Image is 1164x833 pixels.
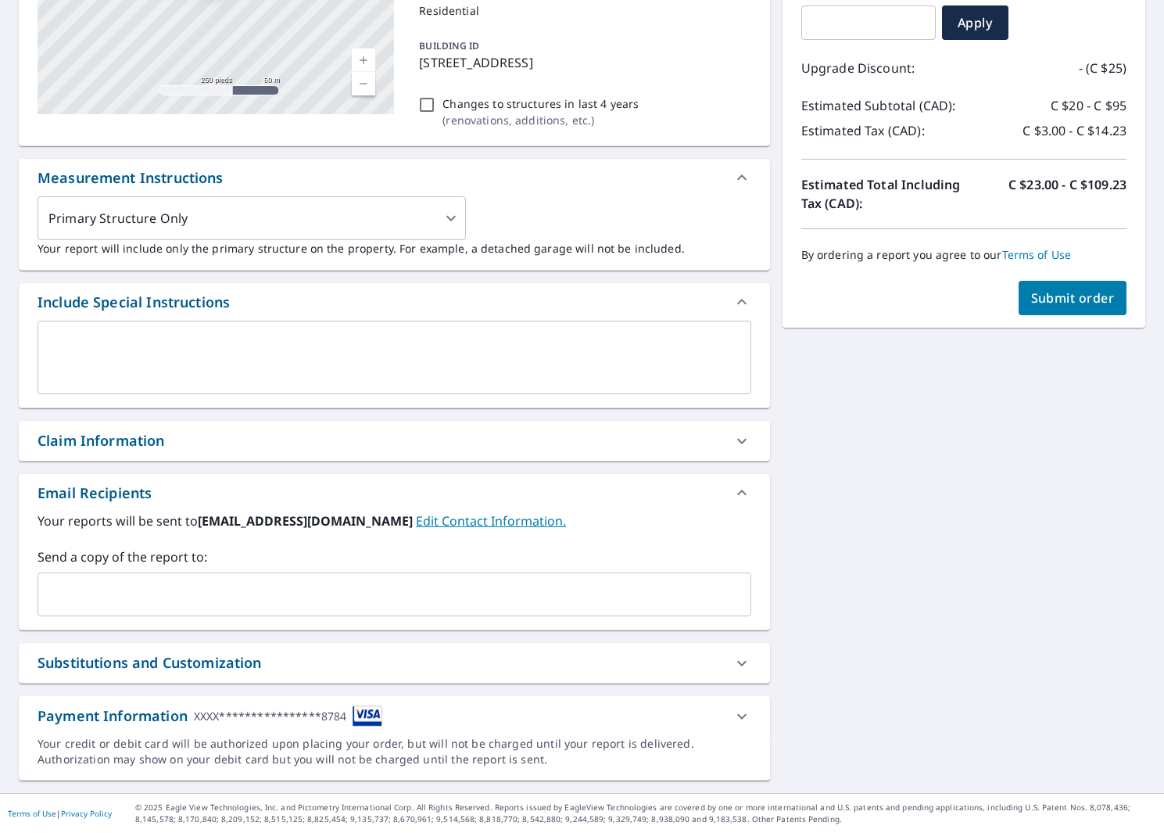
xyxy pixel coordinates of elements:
a: Terms of Use [8,808,56,819]
p: Estimated Total Including Tax (CAD): [801,175,964,213]
a: Niveau actuel 17, Effectuer un zoom arrière [352,72,375,95]
b: [EMAIL_ADDRESS][DOMAIN_NAME] [198,512,416,530]
label: Your reports will be sent to [38,512,751,530]
a: Terms of Use [1002,247,1072,262]
button: Submit order [1019,281,1127,315]
p: | [8,809,112,818]
p: [STREET_ADDRESS] [419,53,744,72]
a: Niveau actuel 17, Effectuer un zoom avant [352,48,375,72]
p: © 2025 Eagle View Technologies, Inc. and Pictometry International Corp. All Rights Reserved. Repo... [135,802,1156,825]
p: C $23.00 - C $109.23 [1008,175,1126,213]
p: Your report will include only the primary structure on the property. For example, a detached gara... [38,240,751,257]
div: Claim Information [38,430,165,451]
p: Changes to structures in last 4 years [442,95,639,112]
p: BUILDING ID [419,39,479,52]
button: Apply [942,5,1008,40]
label: Send a copy of the report to: [38,548,751,566]
span: Submit order [1031,289,1115,307]
div: Substitutions and Customization [19,643,770,683]
p: C $3.00 - C $14.23 [1023,121,1126,140]
a: EditContactInfo [416,512,566,530]
div: Claim Information [19,421,770,461]
p: Estimated Subtotal (CAD): [801,96,964,115]
p: C $20 - C $95 [1051,96,1126,115]
p: - (C $25) [1079,59,1126,77]
img: cardImage [353,706,382,727]
div: Payment Information [38,706,382,727]
div: Primary Structure Only [38,196,466,240]
div: Email Recipients [38,483,152,504]
div: Your credit or debit card will be authorized upon placing your order, but will not be charged unt... [38,736,751,767]
div: Include Special Instructions [38,292,230,313]
span: Apply [954,14,996,31]
p: ( renovations, additions, etc. ) [442,112,639,128]
p: Upgrade Discount: [801,59,964,77]
a: Privacy Policy [61,808,112,819]
p: By ordering a report you agree to our [801,248,1126,262]
div: Measurement Instructions [38,167,224,189]
div: Email Recipients [19,474,770,512]
p: Estimated Tax (CAD): [801,121,964,140]
div: Substitutions and Customization [38,652,262,673]
div: Measurement Instructions [19,159,770,196]
p: Residential [419,2,744,19]
div: Include Special Instructions [19,283,770,321]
